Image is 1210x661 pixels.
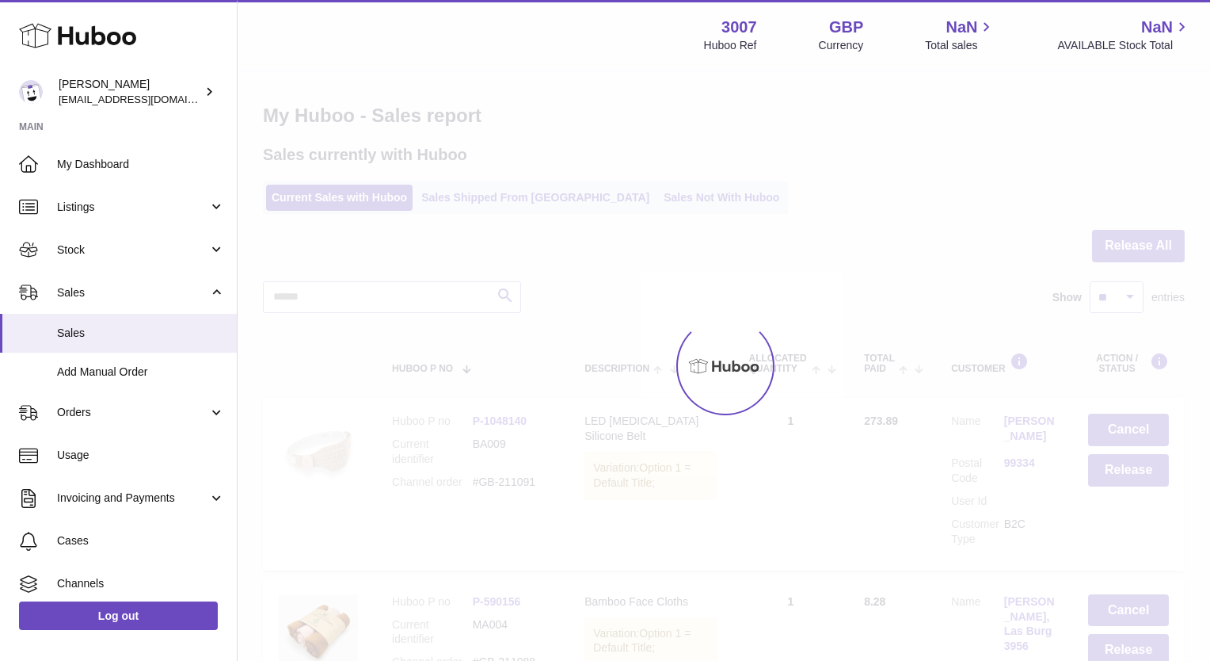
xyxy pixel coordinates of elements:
div: Huboo Ref [704,38,757,53]
span: Listings [57,200,208,215]
strong: GBP [829,17,863,38]
span: Usage [57,448,225,463]
span: NaN [1141,17,1173,38]
span: Sales [57,285,208,300]
strong: 3007 [721,17,757,38]
span: Invoicing and Payments [57,491,208,506]
span: Add Manual Order [57,365,225,380]
span: NaN [946,17,977,38]
span: Total sales [925,38,995,53]
span: Channels [57,576,225,591]
a: NaN Total sales [925,17,995,53]
div: Currency [819,38,864,53]
span: Stock [57,243,208,258]
span: Sales [57,326,225,341]
span: AVAILABLE Stock Total [1057,38,1191,53]
div: [PERSON_NAME] [59,77,201,107]
span: Orders [57,405,208,420]
img: bevmay@maysama.com [19,80,43,104]
span: Cases [57,533,225,548]
a: Log out [19,602,218,630]
a: NaN AVAILABLE Stock Total [1057,17,1191,53]
span: My Dashboard [57,157,225,172]
span: [EMAIL_ADDRESS][DOMAIN_NAME] [59,93,233,105]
